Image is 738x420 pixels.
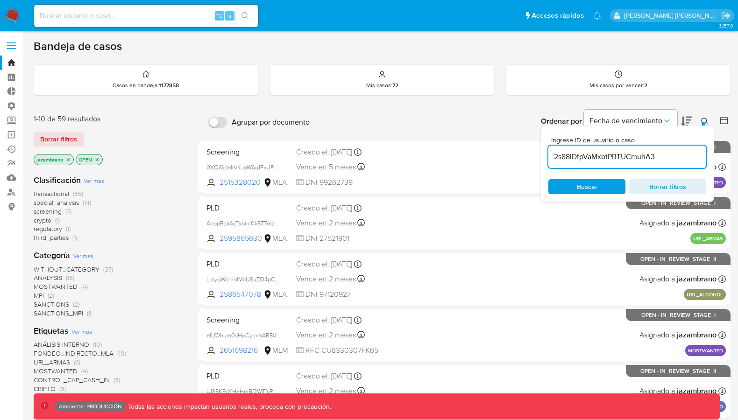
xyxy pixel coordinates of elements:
p: jarvi.zambrano@mercadolibre.com.co [624,11,718,20]
p: Todas las acciones impactan usuarios reales, proceda con precaución. [126,402,331,411]
span: ⌥ [216,11,223,20]
a: Salir [721,11,731,21]
span: Accesos rápidos [532,11,584,21]
span: s [228,11,231,20]
input: Buscar usuario o caso... [34,10,258,22]
button: search-icon [235,9,255,22]
a: Notificaciones [593,12,601,20]
p: Ambiente: PRODUCCIÓN [59,405,122,408]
